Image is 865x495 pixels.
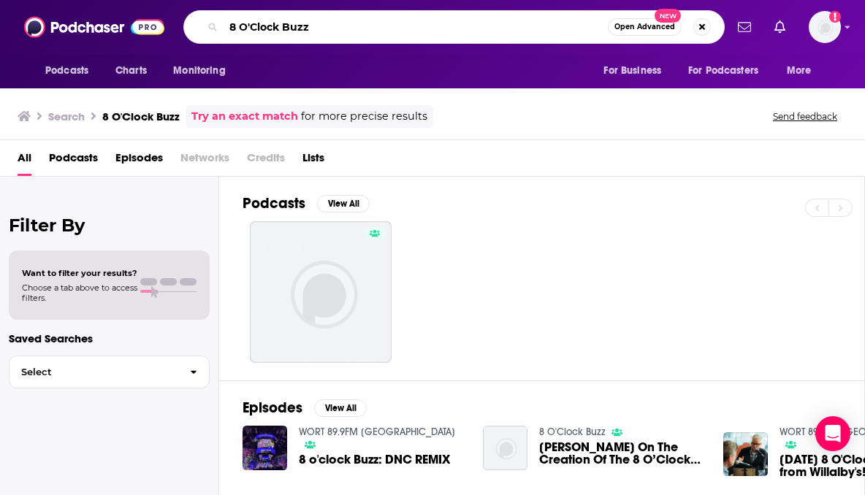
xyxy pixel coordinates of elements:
span: Select [9,367,178,377]
img: Friday 8 O'Clock Buzz: Live from Willalby's! [723,432,768,477]
span: Podcasts [45,61,88,81]
a: EpisodesView All [243,399,367,417]
a: Episodes [115,146,163,176]
img: 8 o'clock Buzz: DNC REMIX [243,426,287,470]
a: PodcastsView All [243,194,370,212]
input: Search podcasts, credits, & more... [224,15,608,39]
img: Mike Wassenaar On The Creation Of The 8 O’Clock Buzz [483,426,527,470]
img: Podchaser - Follow, Share and Rate Podcasts [24,13,164,41]
button: Send feedback [769,110,842,123]
a: Mike Wassenaar On The Creation Of The 8 O’Clock Buzz [539,441,706,466]
a: Show notifications dropdown [769,15,791,39]
div: Search podcasts, credits, & more... [183,10,725,44]
a: Charts [106,57,156,85]
a: WORT 89.9FM Madison [299,426,455,438]
button: View All [317,195,370,212]
button: Show profile menu [809,11,841,43]
h3: 8 O'Clock Buzz [102,110,180,123]
span: Choose a tab above to access filters. [22,283,137,303]
button: open menu [679,57,780,85]
h2: Filter By [9,215,210,236]
h2: Episodes [243,399,302,417]
span: [PERSON_NAME] On The Creation Of The 8 O’Clock Buzz [539,441,706,466]
a: 8 O'Clock Buzz [539,426,606,438]
span: More [787,61,812,81]
span: Credits [247,146,285,176]
span: Networks [180,146,229,176]
a: Try an exact match [191,108,298,125]
span: For Podcasters [688,61,758,81]
a: All [18,146,31,176]
span: New [655,9,681,23]
button: open menu [163,57,244,85]
span: Monitoring [173,61,225,81]
button: open menu [593,57,679,85]
button: open menu [777,57,830,85]
h3: Search [48,110,85,123]
a: Lists [302,146,324,176]
span: for more precise results [301,108,427,125]
svg: Add a profile image [829,11,841,23]
span: Want to filter your results? [22,268,137,278]
img: User Profile [809,11,841,43]
span: For Business [603,61,661,81]
div: Open Intercom Messenger [815,416,850,451]
a: 8 o'clock Buzz: DNC REMIX [299,453,450,466]
span: Charts [115,61,147,81]
button: View All [314,399,367,417]
p: Saved Searches [9,331,210,345]
span: Logged in as kkneafsey [809,11,841,43]
span: Open Advanced [614,23,675,31]
a: Podcasts [49,146,98,176]
button: open menu [35,57,107,85]
h2: Podcasts [243,194,305,212]
button: Select [9,356,210,388]
button: Open AdvancedNew [608,18,682,36]
a: Show notifications dropdown [732,15,757,39]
